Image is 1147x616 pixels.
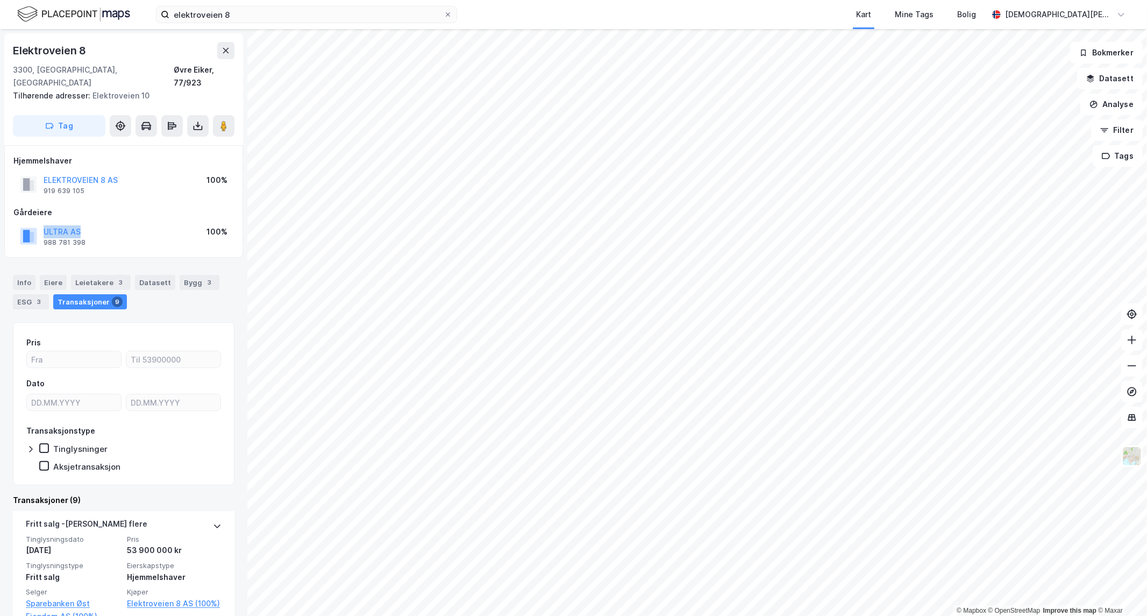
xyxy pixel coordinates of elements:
input: Søk på adresse, matrikkel, gårdeiere, leietakere eller personer [169,6,444,23]
div: Gårdeiere [13,206,234,219]
div: Transaksjoner [53,294,127,309]
span: Tinglysningstype [26,561,120,570]
div: Transaksjonstype [26,424,95,437]
div: Pris [26,336,41,349]
div: Hjemmelshaver [127,571,222,584]
button: Analyse [1080,94,1143,115]
div: Info [13,275,35,290]
div: Fritt salg [26,571,120,584]
button: Filter [1091,119,1143,141]
span: Selger [26,587,120,597]
div: Aksjetransaksjon [53,462,120,472]
a: OpenStreetMap [988,607,1041,614]
div: Eiere [40,275,67,290]
div: Øvre Eiker, 77/923 [174,63,234,89]
div: 53 900 000 kr [127,544,222,557]
button: Datasett [1077,68,1143,89]
div: 3 [204,277,215,288]
div: 9 [112,296,123,307]
div: Bygg [180,275,219,290]
button: Tags [1093,145,1143,167]
div: 988 781 398 [44,238,86,247]
div: 3300, [GEOGRAPHIC_DATA], [GEOGRAPHIC_DATA] [13,63,174,89]
div: Dato [26,377,45,390]
div: Hjemmelshaver [13,154,234,167]
div: 100% [206,174,227,187]
div: 100% [206,225,227,238]
button: Tag [13,115,105,137]
a: Mapbox [957,607,986,614]
div: 3 [34,296,45,307]
div: Fritt salg - [PERSON_NAME] flere [26,518,147,535]
img: logo.f888ab2527a4732fd821a326f86c7f29.svg [17,5,130,24]
input: DD.MM.YYYY [126,394,220,410]
a: Improve this map [1043,607,1096,614]
div: 919 639 105 [44,187,84,195]
div: Elektroveien 8 [13,42,88,59]
div: [DATE] [26,544,120,557]
span: Tinglysningsdato [26,535,120,544]
img: Z [1122,446,1142,466]
div: 3 [116,277,126,288]
div: Kart [856,8,871,21]
div: Datasett [135,275,175,290]
div: ESG [13,294,49,309]
div: Leietakere [71,275,131,290]
iframe: Chat Widget [1093,564,1147,616]
div: Bolig [957,8,976,21]
div: Transaksjoner (9) [13,494,234,507]
div: Kontrollprogram for chat [1093,564,1147,616]
div: Elektroveien 10 [13,89,226,102]
div: [DEMOGRAPHIC_DATA][PERSON_NAME] [1005,8,1113,21]
div: Tinglysninger [53,444,108,454]
div: Mine Tags [895,8,934,21]
input: Til 53900000 [126,351,220,367]
a: Elektroveien 8 AS (100%) [127,597,222,610]
span: Pris [127,535,222,544]
input: DD.MM.YYYY [27,394,121,410]
span: Kjøper [127,587,222,597]
span: Eierskapstype [127,561,222,570]
span: Tilhørende adresser: [13,91,92,100]
input: Fra [27,351,121,367]
button: Bokmerker [1070,42,1143,63]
